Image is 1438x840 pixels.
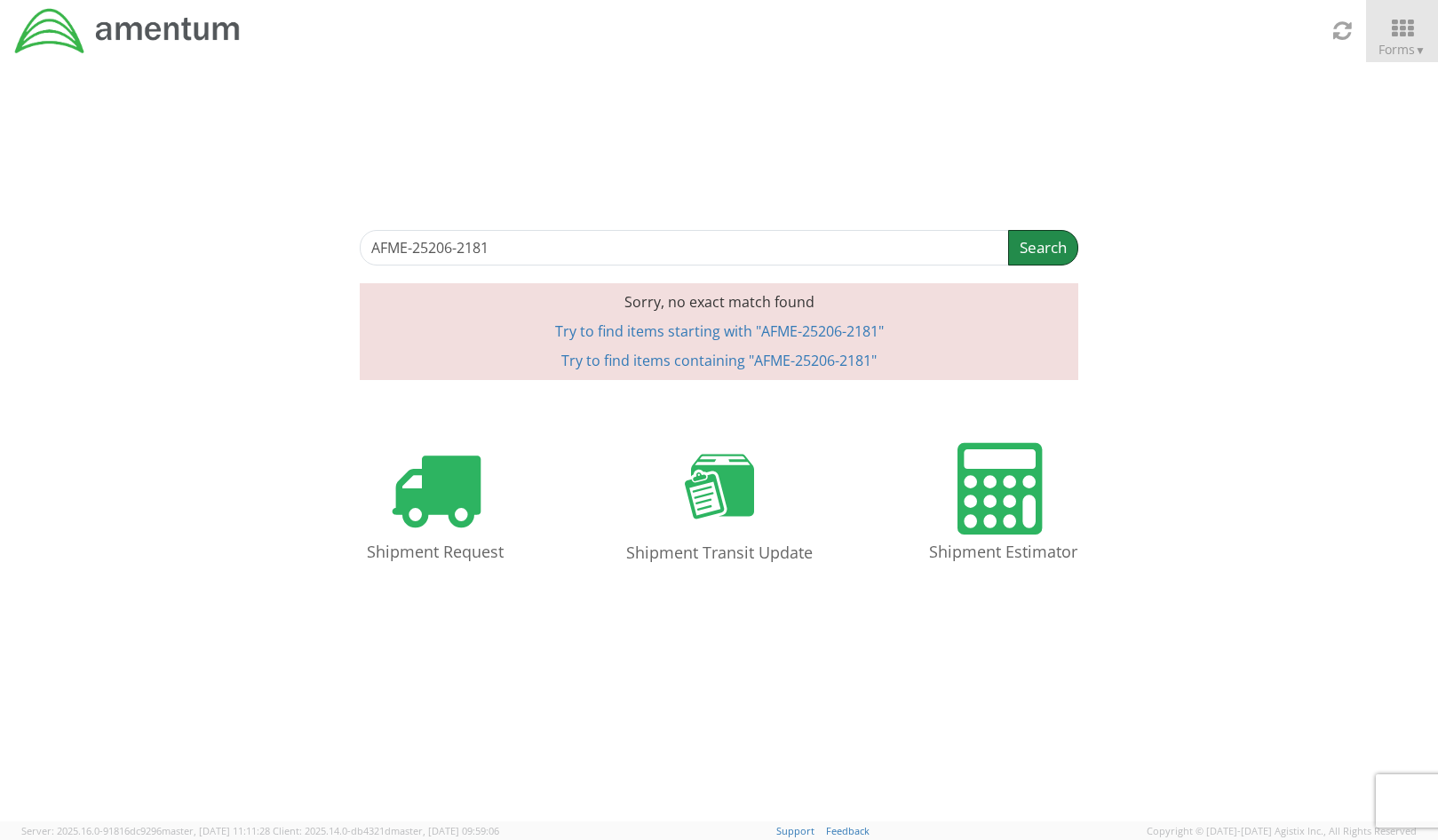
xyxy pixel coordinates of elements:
[1147,824,1417,838] span: Copyright © [DATE]-[DATE] Agistix Inc., All Rights Reserved
[555,321,884,341] a: Try to find items starting with "AFME-25206-2181"
[13,6,242,56] img: dyn-intl-logo-049831509241104b2a82.png
[360,230,1010,265] input: Enter the Reference Number, Pro Number, Bill of Lading, or Agistix Number (at least 4 chars)
[273,824,499,837] span: Client: 2025.14.0-db4321d
[776,824,814,837] a: Support
[435,283,1004,321] p: Sorry, no exact match found
[302,425,568,588] a: Shipment Request
[826,824,870,837] a: Feedback
[162,824,270,837] span: master, [DATE] 11:11:28
[1415,43,1426,58] span: ▼
[870,425,1137,588] a: Shipment Estimator
[1378,41,1426,58] span: Forms
[21,824,270,837] span: Server: 2025.16.0-91816dc9296
[586,424,853,589] a: Shipment Transit Update
[604,544,835,562] h4: Shipment Transit Update
[391,824,499,837] span: master, [DATE] 09:59:06
[888,543,1119,561] h4: Shipment Estimator
[1008,230,1078,265] button: Search
[320,543,551,561] h4: Shipment Request
[561,351,877,370] a: Try to find items containing "AFME-25206-2181"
